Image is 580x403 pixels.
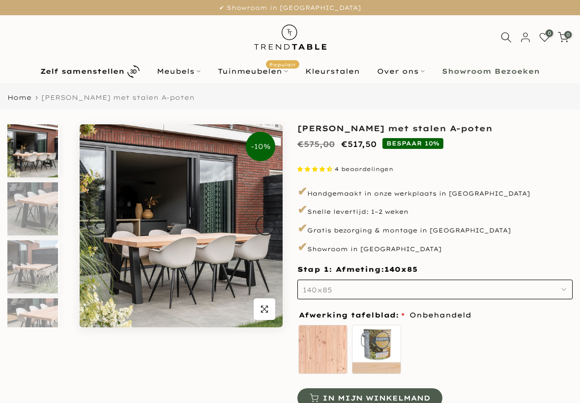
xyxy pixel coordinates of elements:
span: ✔ [297,221,307,235]
button: Next [256,216,275,235]
img: Tuintafel douglas met stalen A-poten zwart | Luca tuinstoel sand [80,124,283,327]
a: Meubels [148,65,209,77]
span: 0 [546,29,553,37]
h1: [PERSON_NAME] met stalen A-poten [297,124,573,132]
p: Handgemaakt in onze werkplaats in [GEOGRAPHIC_DATA] [297,183,573,200]
span: 0 [564,31,572,38]
p: Showroom in [GEOGRAPHIC_DATA] [297,239,573,256]
span: ✔ [297,184,307,199]
p: ✔ Showroom in [GEOGRAPHIC_DATA] [12,2,568,13]
p: Snelle levertijd: 1–2 weken [297,201,573,218]
iframe: toggle-frame [1,353,50,402]
span: ✔ [297,239,307,254]
a: Kleurstalen [297,65,369,77]
span: Populair [266,60,299,69]
span: 4.50 stars [297,166,335,173]
img: trend-table [247,15,333,59]
span: ✔ [297,202,307,217]
span: 4 beoordelingen [335,166,393,173]
button: Previous [87,216,107,235]
span: [PERSON_NAME] met stalen A-poten [41,93,195,101]
a: Home [7,94,31,101]
button: 140x85 [297,280,573,299]
a: 0 [539,32,550,43]
span: Onbehandeld [409,309,471,321]
span: 140x85 [303,286,332,294]
del: €575,00 [297,139,335,149]
ins: €517,50 [341,137,377,151]
a: Zelf samenstellen [32,63,148,80]
span: 140x85 [384,265,417,275]
span: BESPAAR 10% [382,138,443,149]
a: Over ons [369,65,434,77]
span: In mijn winkelmand [322,395,430,402]
b: Showroom Bezoeken [442,68,540,75]
a: TuinmeubelenPopulair [209,65,297,77]
b: Zelf samenstellen [40,68,124,75]
span: Afwerking tafelblad: [299,312,405,318]
p: Gratis bezorging & montage in [GEOGRAPHIC_DATA] [297,220,573,237]
a: Showroom Bezoeken [434,65,549,77]
a: 0 [558,32,569,43]
span: Stap 1: Afmeting: [297,265,417,274]
img: Tuintafel douglas met stalen A-poten zwart | Luca tuinstoel sand [7,124,58,177]
img: Tuintafel douglas met stalen A-poten zwart voorkant [7,240,58,293]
